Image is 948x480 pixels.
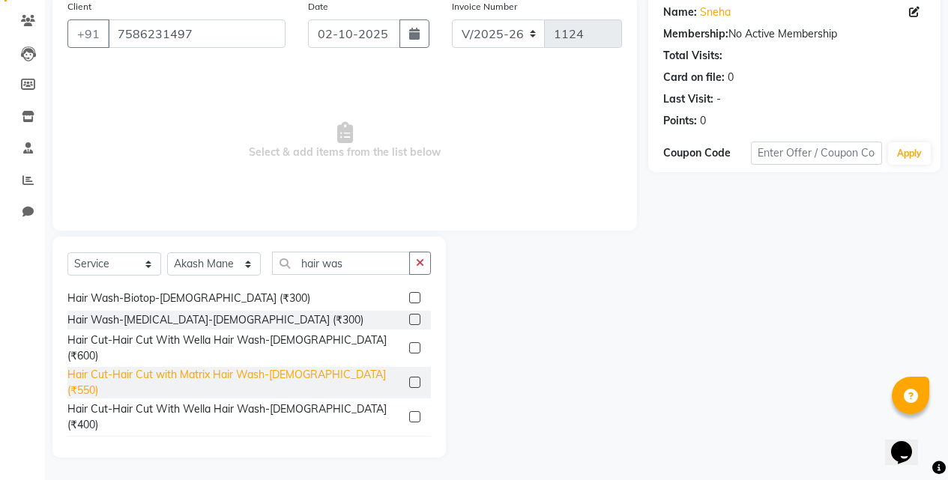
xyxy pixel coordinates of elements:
[663,113,697,129] div: Points:
[272,252,410,275] input: Search or Scan
[885,420,933,465] iframe: chat widget
[663,26,926,42] div: No Active Membership
[663,26,728,42] div: Membership:
[716,91,721,107] div: -
[663,4,697,20] div: Name:
[67,312,363,328] div: Hair Wash-[MEDICAL_DATA]-[DEMOGRAPHIC_DATA] (₹300)
[700,113,706,129] div: 0
[108,19,286,48] input: Search by Name/Mobile/Email/Code
[700,4,731,20] a: Sneha
[663,145,751,161] div: Coupon Code
[663,91,713,107] div: Last Visit:
[67,367,403,398] div: Hair Cut-Hair Cut with Matrix Hair Wash-[DEMOGRAPHIC_DATA] (₹550)
[728,70,734,85] div: 0
[67,401,403,433] div: Hair Cut-Hair Cut With Wella Hair Wash-[DEMOGRAPHIC_DATA] (₹400)
[888,142,931,165] button: Apply
[67,66,622,216] span: Select & add items from the list below
[751,142,882,165] input: Enter Offer / Coupon Code
[67,19,109,48] button: +91
[663,48,722,64] div: Total Visits:
[67,291,310,306] div: Hair Wash-Biotop-[DEMOGRAPHIC_DATA] (₹300)
[67,332,403,364] div: Hair Cut-Hair Cut With Wella Hair Wash-[DEMOGRAPHIC_DATA] (₹600)
[67,436,403,467] div: Hair Cut-Hair Cut with Matrix Hair Wash-[DEMOGRAPHIC_DATA] (₹350)
[663,70,725,85] div: Card on file:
